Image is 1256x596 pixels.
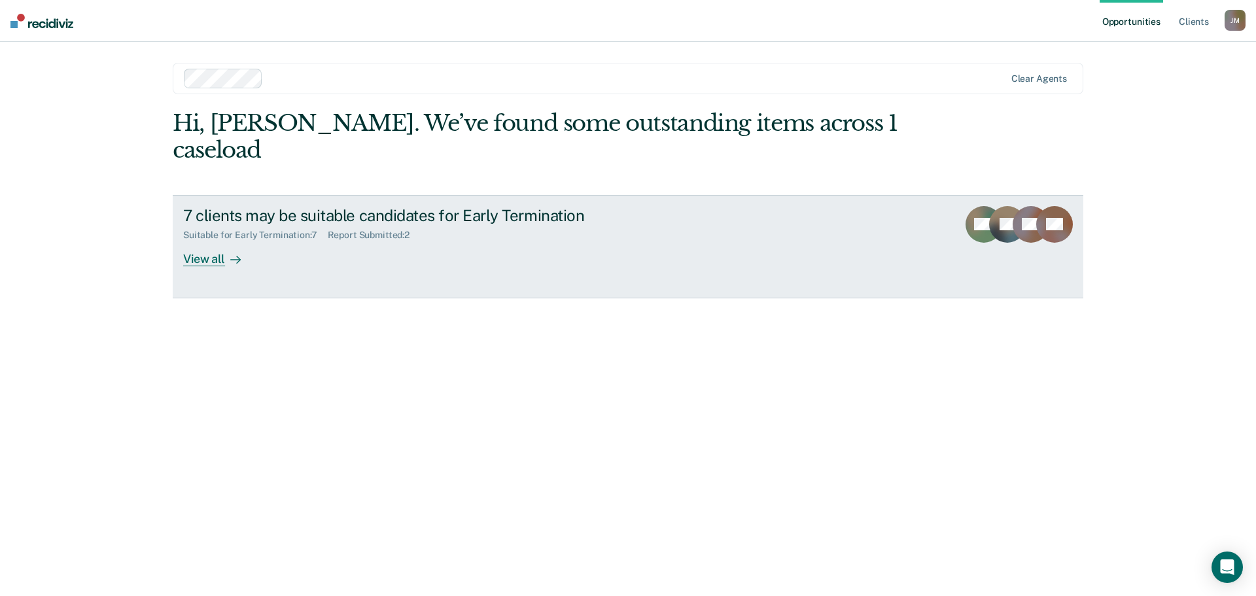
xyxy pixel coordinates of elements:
[1212,552,1243,583] div: Open Intercom Messenger
[173,110,901,164] div: Hi, [PERSON_NAME]. We’ve found some outstanding items across 1 caseload
[183,206,642,225] div: 7 clients may be suitable candidates for Early Termination
[1225,10,1246,31] button: JM
[1225,10,1246,31] div: J M
[1011,73,1067,84] div: Clear agents
[183,230,328,241] div: Suitable for Early Termination : 7
[328,230,421,241] div: Report Submitted : 2
[173,195,1083,298] a: 7 clients may be suitable candidates for Early TerminationSuitable for Early Termination:7Report ...
[10,14,73,28] img: Recidiviz
[183,241,256,266] div: View all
